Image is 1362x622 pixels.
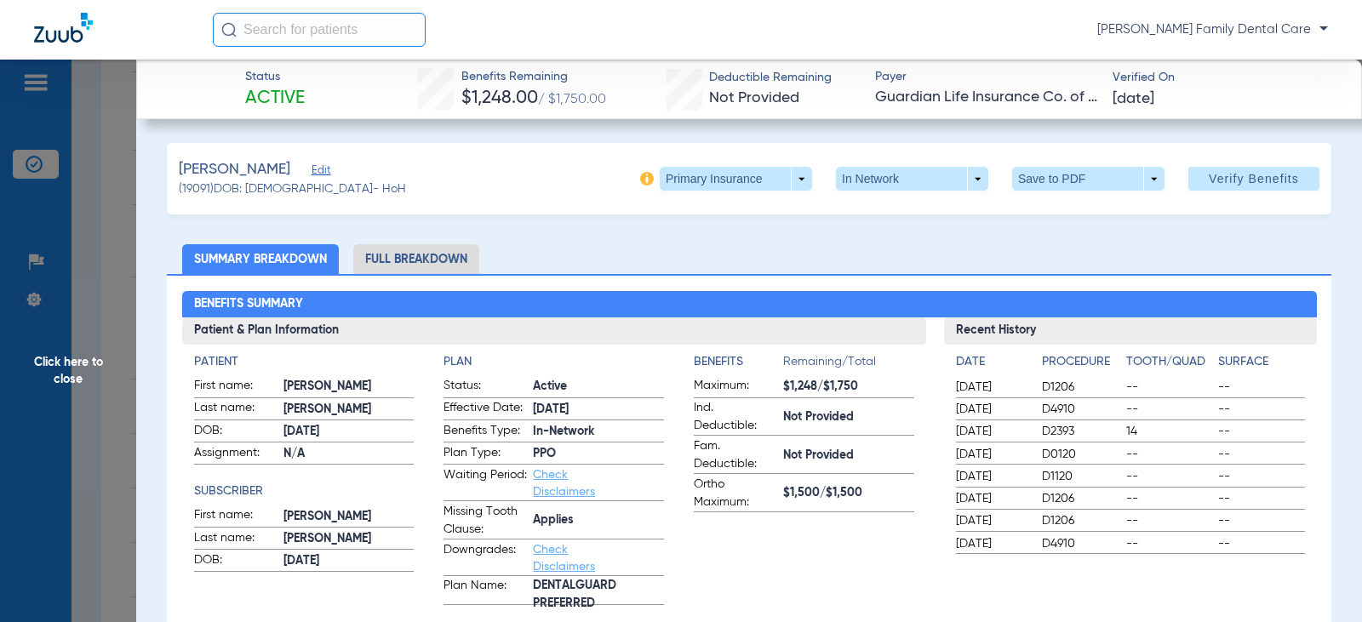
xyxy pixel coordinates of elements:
span: -- [1126,446,1212,463]
span: -- [1126,535,1212,552]
h4: Tooth/Quad [1126,353,1212,371]
span: Deductible Remaining [709,69,832,87]
span: [PERSON_NAME] [283,530,415,548]
span: Plan Type: [444,444,527,465]
span: [PERSON_NAME] [179,159,290,180]
span: Status: [444,377,527,397]
span: DOB: [194,422,278,442]
span: Active [245,87,305,111]
span: Benefits Type: [444,422,527,442]
span: [PERSON_NAME] [283,378,415,396]
span: DOB: [194,551,278,572]
span: Not Provided [783,447,914,465]
span: D0120 [1042,446,1119,463]
h3: Recent History [944,317,1316,345]
span: [PERSON_NAME] [283,401,415,419]
span: -- [1126,490,1212,507]
input: Search for patients [213,13,426,47]
span: Guardian Life Insurance Co. of America [875,87,1097,108]
span: -- [1218,423,1304,440]
span: -- [1218,379,1304,396]
h4: Patient [194,353,415,371]
span: [PERSON_NAME] [283,508,415,526]
span: -- [1218,512,1304,529]
span: Benefits Remaining [461,68,606,86]
h4: Plan [444,353,664,371]
span: -- [1126,468,1212,485]
span: Payer [875,68,1097,86]
span: $1,248.00 [461,89,538,107]
span: Verified On [1113,69,1335,87]
span: [DATE] [956,401,1027,418]
span: Not Provided [783,408,914,426]
span: Edit [312,164,327,180]
span: Maximum: [694,377,777,397]
span: -- [1218,468,1304,485]
app-breakdown-title: Date [956,353,1027,377]
a: Check Disclaimers [533,469,595,498]
h4: Subscriber [194,482,415,500]
span: Downgrades: [444,541,527,575]
span: [DATE] [956,512,1027,529]
span: [DATE] [956,468,1027,485]
span: $1,500/$1,500 [783,484,914,502]
h4: Procedure [1042,353,1119,371]
h4: Surface [1218,353,1304,371]
a: Check Disclaimers [533,544,595,573]
span: Missing Tooth Clause: [444,503,527,539]
span: [DATE] [533,401,664,419]
span: Effective Date: [444,399,527,419]
span: [DATE] [283,423,415,441]
span: [PERSON_NAME] Family Dental Care [1097,21,1328,38]
button: Primary Insurance [660,167,812,191]
span: Last name: [194,529,278,550]
span: Remaining/Total [783,353,914,377]
li: Full Breakdown [353,244,479,274]
span: Assignment: [194,444,278,465]
span: -- [1126,379,1212,396]
span: [DATE] [956,423,1027,440]
span: Active [533,378,664,396]
span: PPO [533,445,664,463]
button: In Network [836,167,988,191]
span: Plan Name: [444,577,527,604]
li: Summary Breakdown [182,244,339,274]
span: -- [1218,401,1304,418]
span: [DATE] [956,379,1027,396]
span: (19091) DOB: [DEMOGRAPHIC_DATA] - HoH [179,180,406,198]
span: D4910 [1042,401,1119,418]
span: -- [1218,490,1304,507]
span: -- [1126,401,1212,418]
span: N/A [283,445,415,463]
img: info-icon [640,172,654,185]
span: DENTALGUARD PREFERRED [533,586,664,604]
span: -- [1126,512,1212,529]
img: Search Icon [221,22,237,37]
app-breakdown-title: Benefits [694,353,783,377]
span: Status [245,68,305,86]
app-breakdown-title: Procedure [1042,353,1119,377]
img: Zuub Logo [34,13,93,43]
h3: Patient & Plan Information [182,317,927,345]
span: D1120 [1042,468,1119,485]
span: First name: [194,506,278,527]
button: Verify Benefits [1188,167,1319,191]
span: Fam. Deductible: [694,437,777,473]
span: [DATE] [956,446,1027,463]
span: D2393 [1042,423,1119,440]
span: D1206 [1042,379,1119,396]
h4: Date [956,353,1027,371]
span: [DATE] [1113,88,1154,110]
span: Verify Benefits [1209,172,1299,185]
span: D1206 [1042,490,1119,507]
span: -- [1218,446,1304,463]
span: D1206 [1042,512,1119,529]
span: [DATE] [283,552,415,570]
span: D4910 [1042,535,1119,552]
span: 14 [1126,423,1212,440]
span: Last name: [194,399,278,419]
span: Not Provided [709,90,799,106]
